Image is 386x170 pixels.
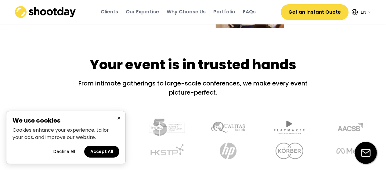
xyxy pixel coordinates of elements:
[126,9,159,15] div: Our Expertise
[71,79,315,97] div: From intimate gatherings to large-scale conferences, we make every event picture-perfect.
[326,115,369,139] img: undefined
[101,9,118,15] div: Clients
[15,6,76,18] img: shootday_logo.png
[243,9,256,15] div: FAQs
[115,114,122,122] button: Close cookie banner
[281,4,348,20] button: Get an Instant Quote
[213,9,235,15] div: Portfolio
[204,115,247,139] img: undefined
[13,117,119,123] h2: We use cookies
[143,115,186,139] img: undefined
[275,139,318,163] img: undefined
[336,139,379,163] img: undefined
[153,139,196,163] img: undefined
[352,9,358,15] img: Icon%20feather-globe%20%281%29.svg
[47,146,81,158] button: Decline all cookies
[167,9,206,15] div: Why Choose Us
[92,139,135,163] img: undefined
[90,55,296,74] div: Your event is in trusted hands
[265,115,308,139] img: undefined
[13,127,119,141] p: Cookies enhance your experience, tailor your ads, and improve our website.
[214,139,257,163] img: undefined
[84,146,119,158] button: Accept all cookies
[355,142,377,164] img: email-icon%20%281%29.svg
